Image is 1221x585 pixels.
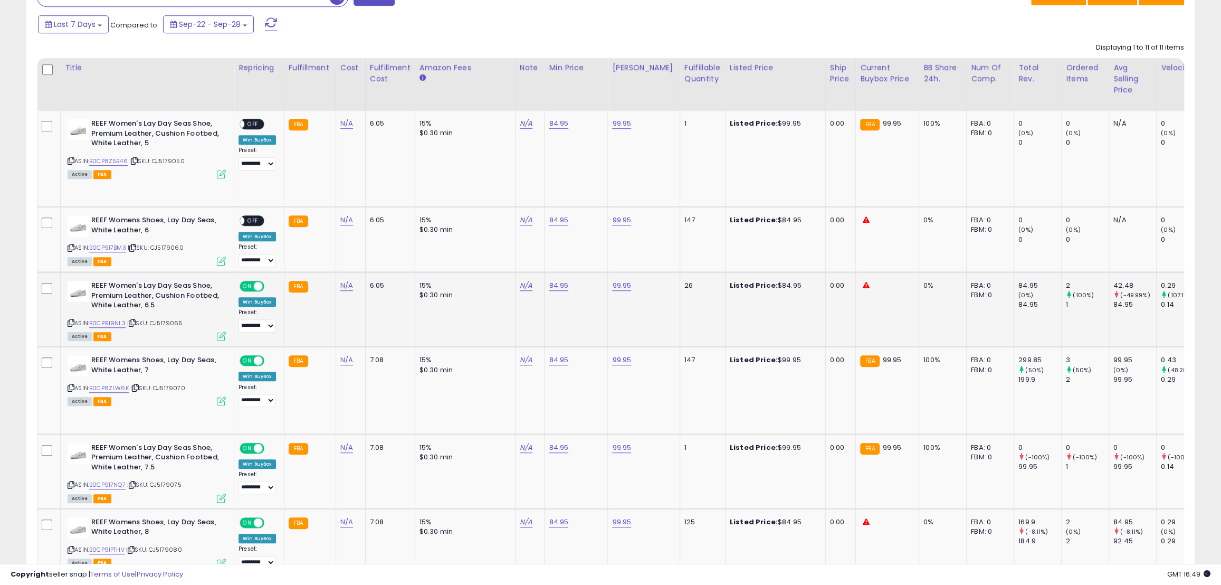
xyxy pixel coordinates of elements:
div: Preset: [239,471,276,495]
small: (0%) [1018,129,1033,137]
div: $84.95 [730,281,817,290]
div: 42.48 [1113,281,1156,290]
span: | SKU: CJ5179080 [126,545,182,554]
div: 1 [1066,462,1109,471]
small: FBA [860,355,880,367]
div: ASIN: [68,443,226,502]
div: 125 [684,517,717,527]
div: 7.08 [370,517,407,527]
b: Listed Price: [730,215,778,225]
small: FBA [289,215,308,227]
span: FBA [93,170,111,179]
a: 84.95 [549,280,568,291]
div: 0.14 [1161,462,1204,471]
div: 0 [1161,235,1204,244]
span: | SKU: CJ5179075 [127,480,182,489]
a: N/A [520,215,532,225]
div: FBM: 0 [971,527,1006,536]
span: | SKU: CJ5179070 [130,384,185,392]
div: Preset: [239,147,276,171]
div: FBA: 0 [971,355,1006,365]
button: Sep-22 - Sep-28 [163,15,254,33]
div: FBM: 0 [971,225,1006,234]
a: 99.95 [612,118,631,129]
div: 0 [1018,235,1061,244]
div: 0.29 [1161,517,1204,527]
div: 0 [1161,215,1204,225]
a: N/A [340,517,353,527]
div: 0 [1113,443,1156,452]
a: N/A [520,118,532,129]
div: 0 [1161,119,1204,128]
div: 99.95 [1113,462,1156,471]
small: (100%) [1073,291,1094,299]
a: 84.95 [549,517,568,527]
small: Amazon Fees. [419,73,426,83]
div: 0 [1066,235,1109,244]
span: 99.95 [882,355,901,365]
span: OFF [263,518,280,527]
span: All listings currently available for purchase on Amazon [68,332,92,341]
div: $0.30 min [419,452,507,462]
div: 15% [419,215,507,225]
span: FBA [93,257,111,266]
span: | SKU: CJ5179065 [127,319,183,327]
div: 0% [923,215,958,225]
div: FBA: 0 [971,443,1006,452]
span: All listings currently available for purchase on Amazon [68,170,92,179]
div: 7.08 [370,443,407,452]
div: FBA: 0 [971,517,1006,527]
div: 84.95 [1113,517,1156,527]
span: All listings currently available for purchase on Amazon [68,397,92,406]
div: 299.85 [1018,355,1061,365]
span: OFF [263,444,280,452]
div: 1 [684,443,717,452]
div: Min Price [549,62,603,73]
div: 0.00 [830,355,847,365]
small: FBA [289,119,308,130]
div: 15% [419,355,507,365]
a: B0CP917BM3 [89,243,126,252]
div: 0 [1018,138,1061,147]
div: $99.95 [730,355,817,365]
a: 99.95 [612,215,631,225]
div: 26 [684,281,717,290]
a: 99.95 [612,442,631,453]
a: B0CP8Z5R46 [89,157,128,166]
img: 31fg6Nq5B5L._SL40_.jpg [68,443,89,464]
span: Last 7 Days [54,19,96,30]
div: Avg Selling Price [1113,62,1152,96]
div: 2 [1066,281,1109,290]
a: 84.95 [549,118,568,129]
span: FBA [93,494,111,503]
small: (0%) [1161,225,1176,234]
div: 0.00 [830,119,847,128]
a: 84.95 [549,215,568,225]
div: 7.08 [370,355,407,365]
div: Win BuyBox [239,459,276,469]
div: Win BuyBox [239,297,276,307]
span: | SKU: CJ5179060 [128,243,184,252]
small: (-100%) [1120,453,1144,461]
div: $99.95 [730,119,817,128]
b: REEF Women's Lay Day Seas Shoe, Premium Leather, Cushion Footbed, White Leather, 6.5 [91,281,220,313]
span: FBA [93,397,111,406]
div: 0 [1018,443,1061,452]
div: 2 [1066,517,1109,527]
a: N/A [340,215,353,225]
div: 15% [419,281,507,290]
div: Fulfillment [289,62,331,73]
div: 0.29 [1161,536,1204,546]
div: Fulfillable Quantity [684,62,721,84]
img: 31fg6Nq5B5L._SL40_.jpg [68,215,89,237]
div: 84.95 [1018,281,1061,290]
div: 0 [1066,215,1109,225]
a: B0CP91PTHV [89,545,125,554]
div: $0.30 min [419,365,507,375]
span: 99.95 [882,118,901,128]
small: (0%) [1113,366,1128,374]
div: N/A [1113,119,1148,128]
div: Displaying 1 to 11 of 11 items [1096,43,1184,53]
div: Repricing [239,62,280,73]
div: 0 [1066,443,1109,452]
